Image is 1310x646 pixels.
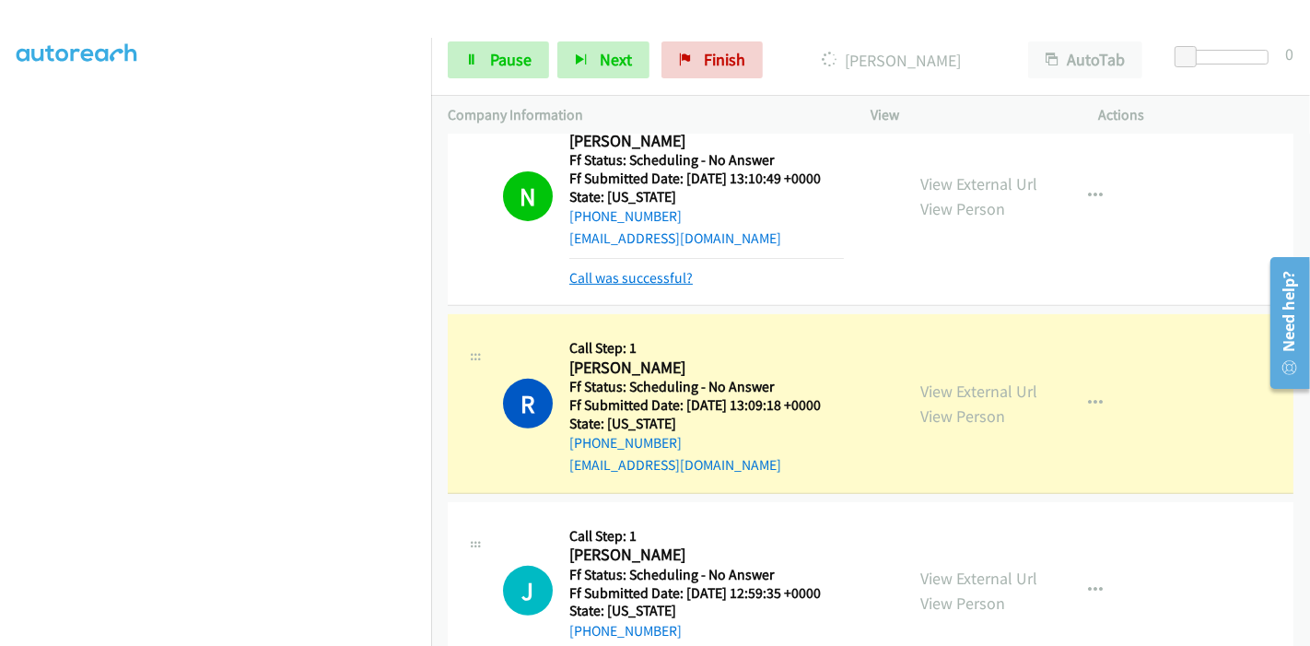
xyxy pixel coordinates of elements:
button: Next [557,41,649,78]
p: Company Information [448,104,837,126]
h5: Ff Status: Scheduling - No Answer [569,566,844,584]
h2: [PERSON_NAME] [569,131,844,152]
span: Pause [490,49,532,70]
a: [EMAIL_ADDRESS][DOMAIN_NAME] [569,456,781,474]
a: Call was successful? [569,269,693,287]
a: View External Url [920,568,1037,589]
a: [PHONE_NUMBER] [569,434,682,452]
a: View External Url [920,173,1037,194]
span: Finish [704,49,745,70]
a: Finish [661,41,763,78]
h1: N [503,171,553,221]
div: The call is yet to be attempted [503,566,553,616]
a: [EMAIL_ADDRESS][DOMAIN_NAME] [569,229,781,247]
h5: Ff Status: Scheduling - No Answer [569,151,844,170]
p: [PERSON_NAME] [788,48,995,73]
div: Delay between calls (in seconds) [1184,50,1269,65]
div: 0 [1285,41,1293,66]
a: View Person [920,405,1005,427]
h5: State: [US_STATE] [569,602,844,620]
a: Pause [448,41,549,78]
h5: State: [US_STATE] [569,188,844,206]
button: AutoTab [1028,41,1142,78]
a: View External Url [920,381,1037,402]
p: View [871,104,1066,126]
h5: Call Step: 1 [569,527,844,546]
h1: R [503,379,553,429]
h5: Ff Submitted Date: [DATE] 13:09:18 +0000 [569,396,844,415]
h5: Ff Status: Scheduling - No Answer [569,378,844,396]
h5: Ff Submitted Date: [DATE] 12:59:35 +0000 [569,584,844,603]
iframe: Resource Center [1257,250,1310,396]
a: [PHONE_NUMBER] [569,207,682,225]
h5: State: [US_STATE] [569,415,844,433]
h5: Ff Submitted Date: [DATE] 13:10:49 +0000 [569,170,844,188]
span: Next [600,49,632,70]
h5: Call Step: 1 [569,339,844,358]
h2: [PERSON_NAME] [569,545,844,566]
p: Actions [1099,104,1294,126]
h2: [PERSON_NAME] [569,358,844,379]
a: View Person [920,593,1005,614]
h1: J [503,566,553,616]
a: [PHONE_NUMBER] [569,622,682,640]
a: View Person [920,198,1005,219]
